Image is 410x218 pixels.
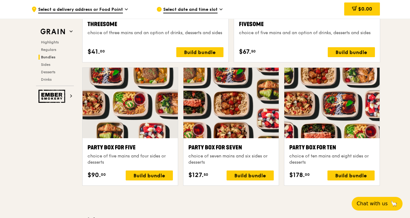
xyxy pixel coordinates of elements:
[357,200,388,207] span: Chat with us
[41,55,56,59] span: Bundles
[390,200,398,207] span: 🦙
[88,153,173,166] div: choice of five mains and four sides or desserts
[239,47,251,57] span: $67.
[88,30,223,36] div: choice of three mains and an option of drinks, desserts and sides
[305,172,310,177] span: 00
[38,7,123,13] span: Select a delivery address or Food Point
[239,20,375,29] div: Fivesome
[38,90,67,103] img: Ember Smokery web logo
[100,49,105,54] span: 00
[289,143,375,152] div: Party Box for Ten
[251,49,256,54] span: 50
[126,170,173,180] div: Build bundle
[41,40,59,44] span: Highlights
[289,170,305,180] span: $178.
[227,170,274,180] div: Build bundle
[358,6,372,12] span: $0.00
[41,48,56,52] span: Regulars
[239,30,375,36] div: choice of five mains and an option of drinks, desserts and sides
[352,197,403,211] button: Chat with us🦙
[41,70,55,74] span: Desserts
[101,172,106,177] span: 00
[88,20,223,29] div: Threesome
[163,7,218,13] span: Select date and time slot
[38,26,67,37] img: Grain web logo
[327,170,375,180] div: Build bundle
[88,143,173,152] div: Party Box for Five
[88,170,101,180] span: $90.
[328,47,375,57] div: Build bundle
[188,170,204,180] span: $127.
[204,172,208,177] span: 50
[188,143,274,152] div: Party Box for Seven
[41,77,52,82] span: Drinks
[176,47,223,57] div: Build bundle
[41,62,50,67] span: Sides
[88,47,100,57] span: $41.
[289,153,375,166] div: choice of ten mains and eight sides or desserts
[188,153,274,166] div: choice of seven mains and six sides or desserts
